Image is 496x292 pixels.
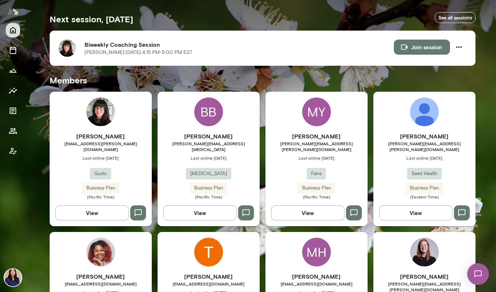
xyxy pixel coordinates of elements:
[50,141,152,152] span: [EMAIL_ADDRESS][PERSON_NAME][DOMAIN_NAME]
[265,155,368,161] span: Last online [DATE]
[50,155,152,161] span: Last online [DATE]
[86,97,115,126] img: Jadyn Aguilar
[6,144,20,158] button: Client app
[158,132,260,141] h6: [PERSON_NAME]
[373,132,475,141] h6: [PERSON_NAME]
[302,97,331,126] div: MY
[50,194,152,200] span: (Pacific Time)
[6,104,20,118] button: Documents
[4,269,22,286] img: Leah Kim
[50,272,152,281] h6: [PERSON_NAME]
[163,205,237,220] button: View
[373,272,475,281] h6: [PERSON_NAME]
[158,281,260,287] span: [EMAIL_ADDRESS][DOMAIN_NAME]
[158,155,260,161] span: Last online [DATE]
[6,43,20,58] button: Sessions
[50,281,152,287] span: [EMAIL_ADDRESS][DOMAIN_NAME]
[265,194,368,200] span: (Pacific Time)
[373,194,475,200] span: (Eastern Time)
[271,205,345,220] button: View
[410,238,439,266] img: Sara Beatty
[90,170,111,177] span: Gusto
[50,132,152,141] h6: [PERSON_NAME]
[194,97,223,126] div: BB
[186,170,231,177] span: [MEDICAL_DATA]
[6,63,20,78] button: Growth Plan
[407,170,442,177] span: Seed Health
[7,5,19,18] img: Mento
[6,124,20,138] button: Members
[307,170,326,177] span: Faire
[194,238,223,266] img: Theresa Ma
[50,74,475,86] h5: Members
[394,40,450,55] button: Join session
[406,184,443,192] span: Business Plan
[379,205,452,220] button: View
[6,23,20,37] button: Home
[265,132,368,141] h6: [PERSON_NAME]
[373,141,475,152] span: [PERSON_NAME][EMAIL_ADDRESS][PERSON_NAME][DOMAIN_NAME]
[50,13,133,25] h5: Next session, [DATE]
[85,49,192,56] p: [PERSON_NAME] · [DATE] · 4:15 PM-5:00 PM EST
[435,12,475,23] a: See all sessions
[82,184,119,192] span: Business Plan
[158,194,260,200] span: (Pacific Time)
[265,141,368,152] span: [PERSON_NAME][EMAIL_ADDRESS][PERSON_NAME][DOMAIN_NAME]
[158,272,260,281] h6: [PERSON_NAME]
[410,97,439,126] img: Jennie Becker
[86,238,115,266] img: Brittany Canty
[265,272,368,281] h6: [PERSON_NAME]
[265,281,368,287] span: [EMAIL_ADDRESS][DOMAIN_NAME]
[6,83,20,98] button: Insights
[373,155,475,161] span: Last online [DATE]
[302,238,331,266] div: MH
[298,184,335,192] span: Business Plan
[85,40,394,49] h6: Biweekly Coaching Session
[190,184,227,192] span: Business Plan
[158,141,260,152] span: [PERSON_NAME][EMAIL_ADDRESS][MEDICAL_DATA]
[55,205,129,220] button: View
